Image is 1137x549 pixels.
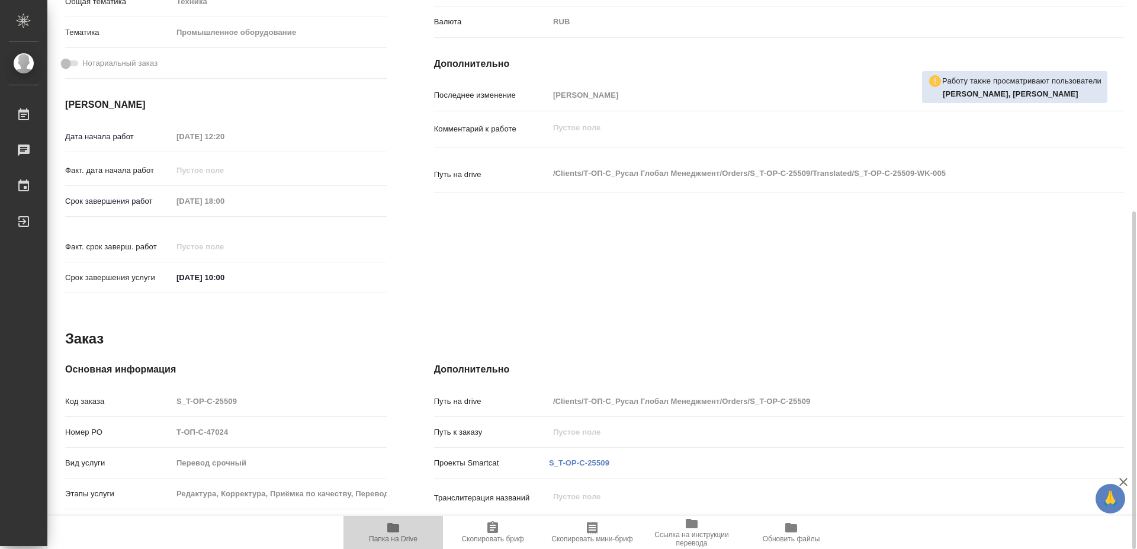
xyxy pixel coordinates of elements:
p: Срок завершения работ [65,195,172,207]
p: Факт. дата начала работ [65,165,172,176]
h4: Основная информация [65,362,387,377]
button: Ссылка на инструкции перевода [642,516,741,549]
input: Пустое поле [172,192,276,210]
p: Комментарий к работе [434,123,549,135]
input: Пустое поле [172,238,276,255]
input: Пустое поле [549,86,1067,104]
span: Обновить файлы [763,535,820,543]
span: Ссылка на инструкции перевода [649,531,734,547]
input: Пустое поле [172,485,387,502]
input: Пустое поле [172,128,276,145]
p: Срок завершения услуги [65,272,172,284]
button: Скопировать бриф [443,516,542,549]
p: Путь на drive [434,396,549,407]
p: Этапы услуги [65,488,172,500]
h4: [PERSON_NAME] [65,98,387,112]
span: Скопировать мини-бриф [551,535,632,543]
span: Нотариальный заказ [82,57,158,69]
input: ✎ Введи что-нибудь [172,269,276,286]
span: 🙏 [1100,486,1120,511]
p: Путь к заказу [434,426,549,438]
h4: Дополнительно [434,362,1124,377]
button: 🙏 [1096,484,1125,513]
button: Обновить файлы [741,516,841,549]
span: Папка на Drive [369,535,417,543]
p: Тематика [65,27,172,38]
input: Пустое поле [549,423,1067,441]
p: Проекты Smartcat [434,457,549,469]
div: RUB [549,12,1067,32]
button: Скопировать мини-бриф [542,516,642,549]
input: Пустое поле [172,393,387,410]
h2: Заказ [65,329,104,348]
p: Факт. срок заверш. работ [65,241,172,253]
p: Последнее изменение [434,89,549,101]
input: Пустое поле [172,162,276,179]
p: Транслитерация названий [434,492,549,504]
input: Пустое поле [172,454,387,471]
div: Промышленное оборудование [172,23,387,43]
p: Работу также просматривают пользователи [942,75,1101,87]
textarea: /Clients/Т-ОП-С_Русал Глобал Менеджмент/Orders/S_T-OP-C-25509/Translated/S_T-OP-C-25509-WK-005 [549,163,1067,184]
a: S_T-OP-C-25509 [549,458,609,467]
button: Папка на Drive [343,516,443,549]
input: Пустое поле [549,393,1067,410]
p: Путь на drive [434,169,549,181]
p: Вид услуги [65,457,172,469]
p: Дата начала работ [65,131,172,143]
input: Пустое поле [172,423,387,441]
p: Валюта [434,16,549,28]
p: Номер РО [65,426,172,438]
h4: Дополнительно [434,57,1124,71]
p: Код заказа [65,396,172,407]
span: Скопировать бриф [461,535,523,543]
